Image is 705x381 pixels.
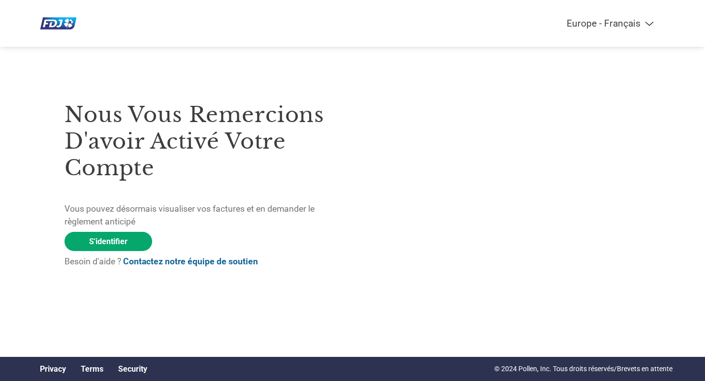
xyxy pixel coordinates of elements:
a: Terms [81,364,103,374]
p: © 2024 Pollen, Inc. Tous droits réservés/Brevets en attente [494,364,673,374]
a: Contactez notre équipe de soutien [123,256,258,266]
h3: Nous vous remercions d'avoir activé votre compte [64,101,352,181]
p: Vous pouvez désormais visualiser vos factures et en demander le règlement anticipé [64,202,352,228]
a: Privacy [40,364,66,374]
a: Security [118,364,147,374]
p: Besoin d'aide ? [64,255,352,268]
img: La Française des Jeux [32,10,85,37]
a: S'identifier [64,232,152,251]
